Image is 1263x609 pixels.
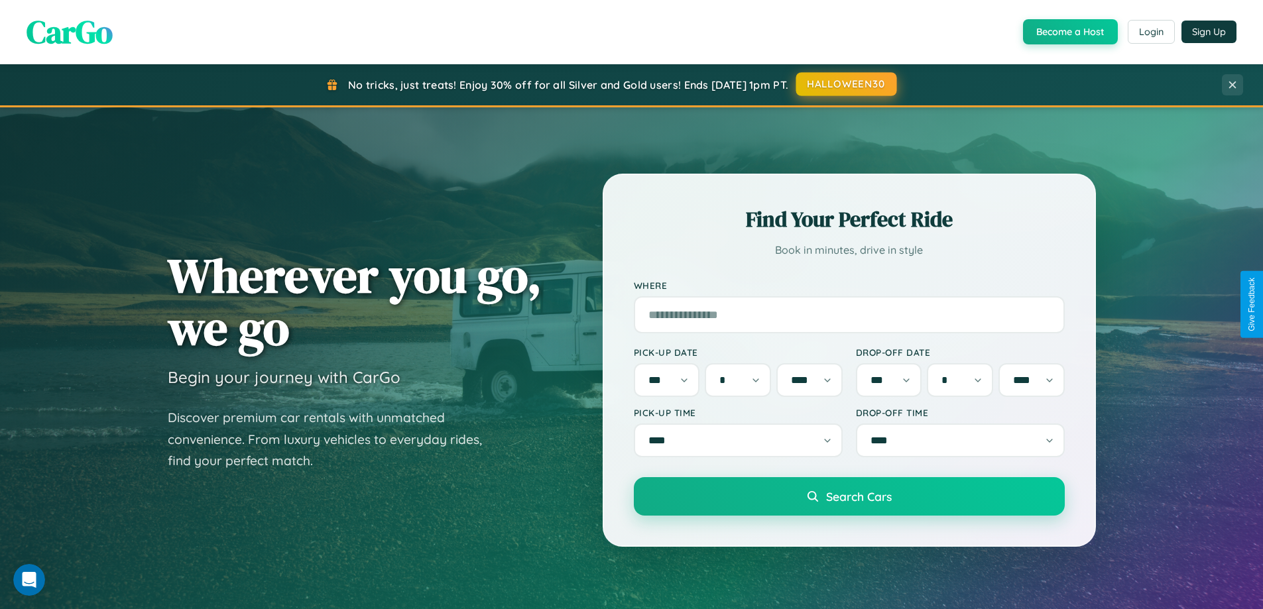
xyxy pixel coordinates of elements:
[634,407,843,418] label: Pick-up Time
[634,280,1065,291] label: Where
[348,78,788,91] span: No tricks, just treats! Enjoy 30% off for all Silver and Gold users! Ends [DATE] 1pm PT.
[13,564,45,596] iframe: Intercom live chat
[168,249,542,354] h1: Wherever you go, we go
[796,72,897,96] button: HALLOWEEN30
[1247,278,1256,331] div: Give Feedback
[1128,20,1175,44] button: Login
[168,407,499,472] p: Discover premium car rentals with unmatched convenience. From luxury vehicles to everyday rides, ...
[168,367,400,387] h3: Begin your journey with CarGo
[634,477,1065,516] button: Search Cars
[856,407,1065,418] label: Drop-off Time
[1181,21,1236,43] button: Sign Up
[634,241,1065,260] p: Book in minutes, drive in style
[27,10,113,54] span: CarGo
[826,489,892,504] span: Search Cars
[634,347,843,358] label: Pick-up Date
[634,205,1065,234] h2: Find Your Perfect Ride
[856,347,1065,358] label: Drop-off Date
[1023,19,1118,44] button: Become a Host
